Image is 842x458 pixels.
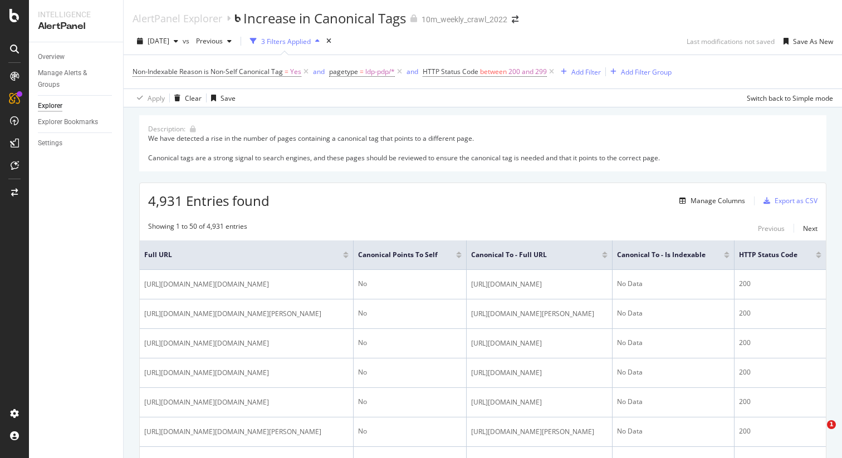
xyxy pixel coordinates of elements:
[144,397,269,408] span: [URL][DOMAIN_NAME][DOMAIN_NAME]
[423,67,478,76] span: HTTP Status Code
[739,426,821,436] div: 200
[617,308,730,318] div: No Data
[804,420,831,447] iframe: Intercom live chat
[170,89,202,107] button: Clear
[422,14,507,25] div: 10m_weekly_crawl_2022
[148,221,247,235] div: Showing 1 to 50 of 4,931 entries
[148,124,185,134] div: Description:
[759,192,817,210] button: Export as CSV
[313,67,325,76] div: and
[480,67,507,76] span: between
[192,32,236,50] button: Previous
[739,308,821,318] div: 200
[691,196,745,205] div: Manage Columns
[38,100,115,112] a: Explorer
[38,51,65,63] div: Overview
[148,191,270,210] span: 4,931 Entries found
[358,426,462,436] div: No
[739,250,799,260] span: HTTP Status Code
[144,279,269,290] span: [URL][DOMAIN_NAME][DOMAIN_NAME]
[185,93,202,103] div: Clear
[38,20,114,33] div: AlertPanel
[38,9,114,20] div: Intelligence
[606,65,672,78] button: Add Filter Group
[471,367,542,378] span: [URL][DOMAIN_NAME]
[617,250,707,260] span: Canonical To - Is Indexable
[739,279,821,289] div: 200
[358,397,462,407] div: No
[365,64,395,80] span: ldp-pdp/*
[360,67,364,76] span: =
[512,16,518,23] div: arrow-right-arrow-left
[329,67,358,76] span: pagetype
[675,194,745,208] button: Manage Columns
[358,338,462,348] div: No
[133,12,222,24] a: AlertPanel Explorer
[38,137,62,149] div: Settings
[183,36,192,46] span: vs
[358,367,462,377] div: No
[144,367,269,378] span: [URL][DOMAIN_NAME][DOMAIN_NAME]
[742,89,833,107] button: Switch back to Simple mode
[617,279,730,289] div: No Data
[133,89,165,107] button: Apply
[290,64,301,80] span: Yes
[38,67,105,91] div: Manage Alerts & Groups
[617,397,730,407] div: No Data
[192,36,223,46] span: Previous
[739,397,821,407] div: 200
[471,250,585,260] span: Canonical To - Full URL
[38,51,115,63] a: Overview
[133,67,283,76] span: Non-Indexable Reason is Non-Self Canonical Tag
[144,426,321,437] span: [URL][DOMAIN_NAME][DOMAIN_NAME][PERSON_NAME]
[38,100,62,112] div: Explorer
[617,338,730,348] div: No Data
[38,67,115,91] a: Manage Alerts & Groups
[617,367,730,377] div: No Data
[793,37,833,46] div: Save As New
[285,67,288,76] span: =
[617,426,730,436] div: No Data
[775,196,817,205] div: Export as CSV
[38,116,98,128] div: Explorer Bookmarks
[313,66,325,77] button: and
[471,338,542,349] span: [URL][DOMAIN_NAME]
[803,224,817,233] div: Next
[324,36,334,47] div: times
[471,426,594,437] span: [URL][DOMAIN_NAME][PERSON_NAME]
[243,9,406,28] div: Increase in Canonical Tags
[221,93,236,103] div: Save
[779,32,833,50] button: Save As New
[133,32,183,50] button: [DATE]
[38,116,115,128] a: Explorer Bookmarks
[471,279,542,290] span: [URL][DOMAIN_NAME]
[758,221,785,235] button: Previous
[407,67,418,76] div: and
[148,134,817,162] div: We have detected a rise in the number of pages containing a canonical tag that points to a differ...
[261,37,311,46] div: 3 Filters Applied
[144,250,326,260] span: Full URL
[246,32,324,50] button: 3 Filters Applied
[144,308,321,319] span: [URL][DOMAIN_NAME][DOMAIN_NAME][PERSON_NAME]
[144,338,269,349] span: [URL][DOMAIN_NAME][DOMAIN_NAME]
[687,37,775,46] div: Last modifications not saved
[739,338,821,348] div: 200
[148,36,169,46] span: 2025 Sep. 4th
[571,67,601,77] div: Add Filter
[508,64,547,80] span: 200 and 299
[207,89,236,107] button: Save
[803,221,817,235] button: Next
[621,67,672,77] div: Add Filter Group
[38,137,115,149] a: Settings
[471,397,542,408] span: [URL][DOMAIN_NAME]
[556,65,601,78] button: Add Filter
[358,279,462,289] div: No
[739,367,821,377] div: 200
[758,224,785,233] div: Previous
[407,66,418,77] button: and
[358,308,462,318] div: No
[827,420,836,429] span: 1
[148,93,165,103] div: Apply
[358,250,439,260] span: Canonical Points to Self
